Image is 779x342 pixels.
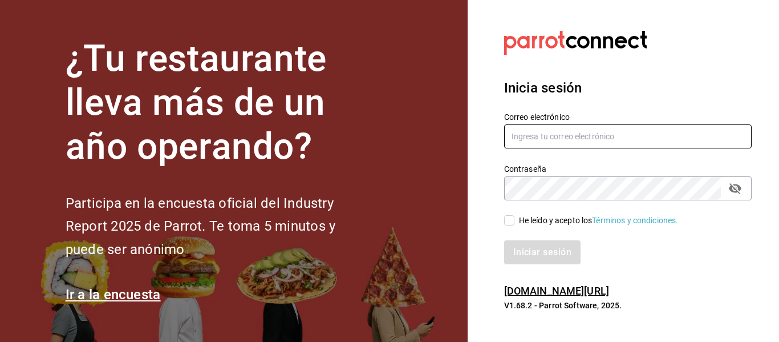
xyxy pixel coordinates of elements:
input: Ingresa tu correo electrónico [504,124,752,148]
a: Términos y condiciones. [592,216,678,225]
h1: ¿Tu restaurante lleva más de un año operando? [66,37,374,168]
h2: Participa en la encuesta oficial del Industry Report 2025 de Parrot. Te toma 5 minutos y puede se... [66,192,374,261]
button: passwordField [725,179,745,198]
a: [DOMAIN_NAME][URL] [504,285,609,297]
label: Correo electrónico [504,113,752,121]
p: V1.68.2 - Parrot Software, 2025. [504,300,752,311]
label: Contraseña [504,165,752,173]
a: Ir a la encuesta [66,287,161,303]
h3: Inicia sesión [504,78,752,98]
div: He leído y acepto los [519,215,679,227]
